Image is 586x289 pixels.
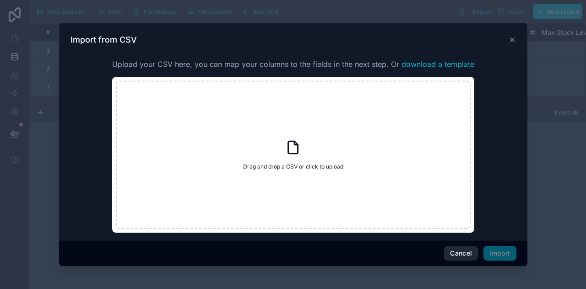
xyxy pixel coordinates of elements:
button: Cancel [444,246,478,261]
h3: Import from CSV [71,34,137,45]
button: download a template [402,59,474,70]
span: Upload your CSV here, you can map your columns to the fields in the next step. Or [112,59,474,70]
span: Drag and drop a CSV or click to upload [243,163,343,170]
